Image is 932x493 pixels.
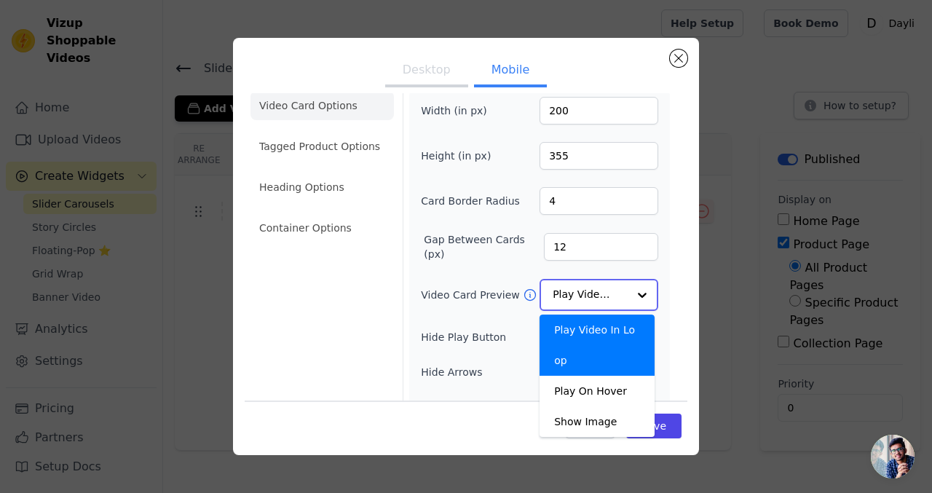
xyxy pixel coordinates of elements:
[421,398,564,427] label: Remove Video Card Shadow
[540,315,655,376] div: Play Video In Loop
[250,132,394,161] li: Tagged Product Options
[385,55,468,87] button: Desktop
[421,149,500,163] label: Height (in px)
[250,91,394,120] li: Video Card Options
[871,435,915,478] a: פתח צ'אט
[250,213,394,242] li: Container Options
[421,330,579,344] label: Hide Play Button
[250,173,394,202] li: Heading Options
[421,365,579,379] label: Hide Arrows
[670,50,687,67] button: Close modal
[421,288,522,302] label: Video Card Preview
[540,406,655,437] div: Show Image
[474,55,547,87] button: Mobile
[421,194,520,208] label: Card Border Radius
[540,376,655,406] div: Play On Hover
[424,232,544,261] label: Gap Between Cards (px)
[421,103,500,118] label: Width (in px)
